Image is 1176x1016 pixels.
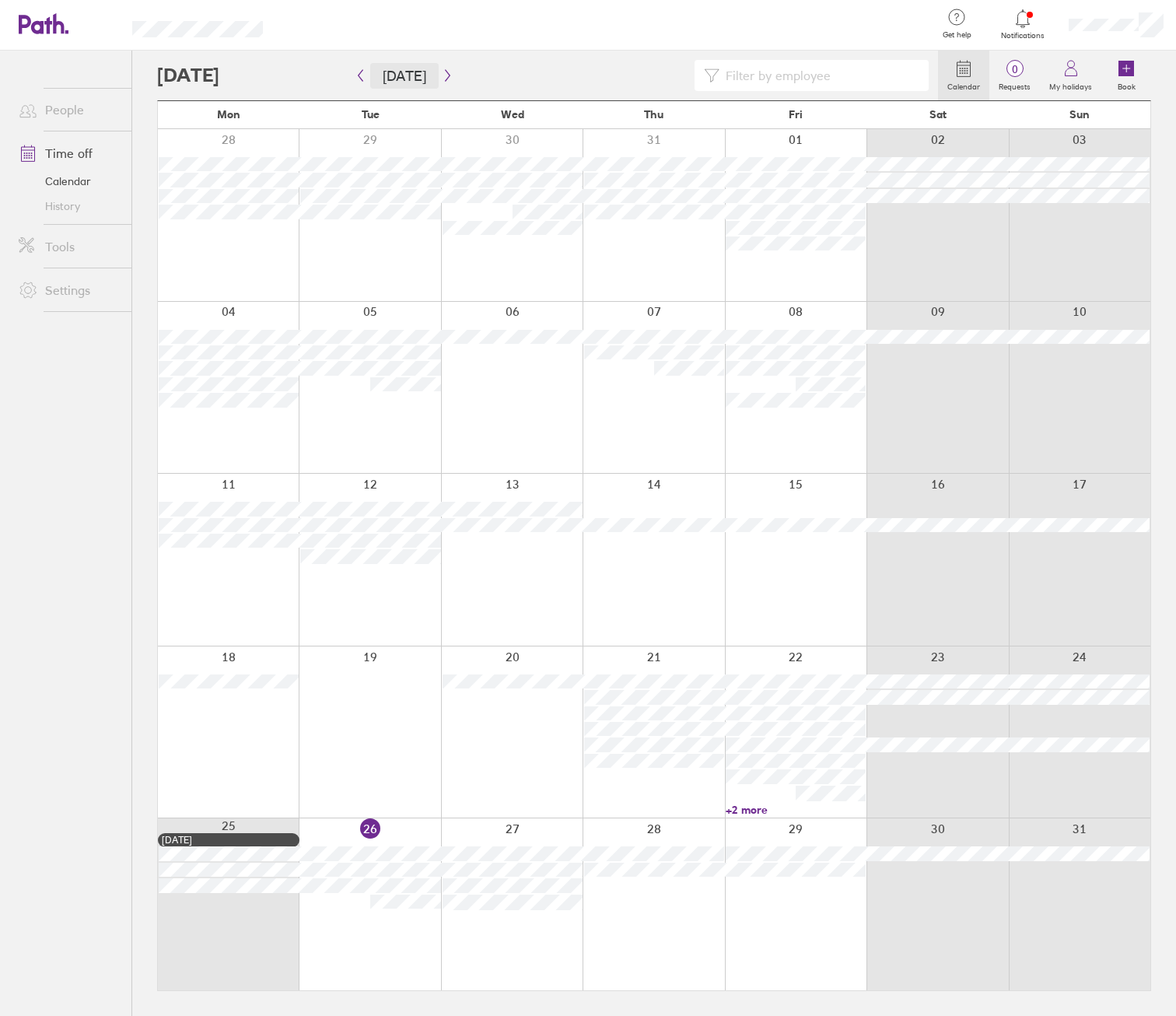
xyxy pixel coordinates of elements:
a: Tools [6,231,131,262]
span: Fri [789,108,803,121]
span: Sun [1069,108,1090,121]
span: Wed [501,108,524,121]
input: Filter by employee [719,61,919,90]
button: [DATE] [370,63,439,89]
a: History [6,194,131,219]
span: Get help [932,30,982,40]
a: Calendar [938,51,989,100]
span: 0 [989,63,1040,75]
a: Settings [6,275,131,306]
label: Book [1108,78,1145,92]
a: My holidays [1040,51,1101,100]
a: Calendar [6,169,131,194]
a: Notifications [998,8,1048,40]
a: People [6,94,131,125]
span: Notifications [998,31,1048,40]
label: Requests [989,78,1040,92]
a: +2 more [726,803,866,817]
label: My holidays [1040,78,1101,92]
a: Time off [6,138,131,169]
span: Tue [362,108,380,121]
div: [DATE] [162,835,296,846]
a: Book [1101,51,1151,100]
a: 0Requests [989,51,1040,100]
span: Mon [217,108,240,121]
span: Sat [929,108,947,121]
label: Calendar [938,78,989,92]
span: Thu [644,108,663,121]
